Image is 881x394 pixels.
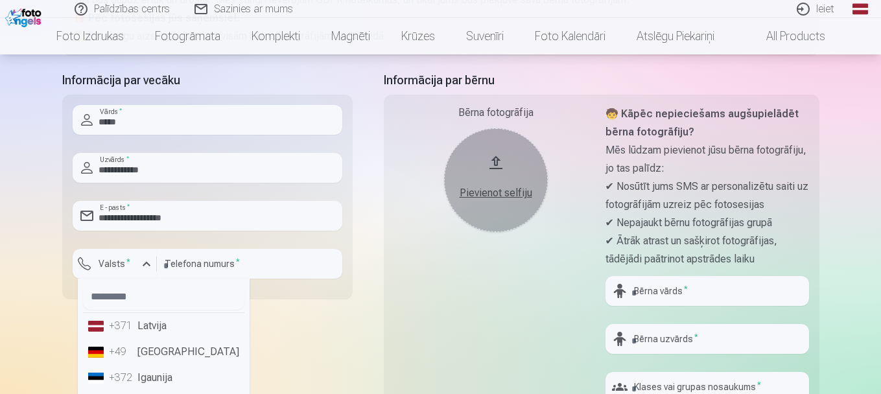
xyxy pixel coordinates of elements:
p: ✔ Nepajaukt bērnu fotogrāfijas grupā [605,214,809,232]
a: Atslēgu piekariņi [621,18,730,54]
li: Igaunija [83,365,244,391]
label: Valsts [93,257,135,270]
div: Pievienot selfiju [457,185,535,201]
strong: 🧒 Kāpēc nepieciešams augšupielādēt bērna fotogrāfiju? [605,108,799,138]
a: All products [730,18,841,54]
button: Valsts* [73,249,157,279]
li: [GEOGRAPHIC_DATA] [83,339,244,365]
button: Pievienot selfiju [444,128,548,232]
a: Foto kalendāri [519,18,621,54]
a: Suvenīri [451,18,519,54]
a: Fotogrāmata [139,18,236,54]
a: Foto izdrukas [41,18,139,54]
a: Krūzes [386,18,451,54]
img: /fa1 [5,5,45,27]
div: +372 [109,370,135,386]
li: Latvija [83,313,244,339]
p: ✔ Nosūtīt jums SMS ar personalizētu saiti uz fotogrāfijām uzreiz pēc fotosesijas [605,178,809,214]
a: Komplekti [236,18,316,54]
a: Magnēti [316,18,386,54]
h5: Informācija par bērnu [384,71,819,89]
div: +371 [109,318,135,334]
p: Mēs lūdzam pievienot jūsu bērna fotogrāfiju, jo tas palīdz: [605,141,809,178]
div: +49 [109,344,135,360]
h5: Informācija par vecāku [62,71,353,89]
div: Bērna fotogrāfija [394,105,598,121]
p: ✔ Ātrāk atrast un sašķirot fotogrāfijas, tādējādi paātrinot apstrādes laiku [605,232,809,268]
